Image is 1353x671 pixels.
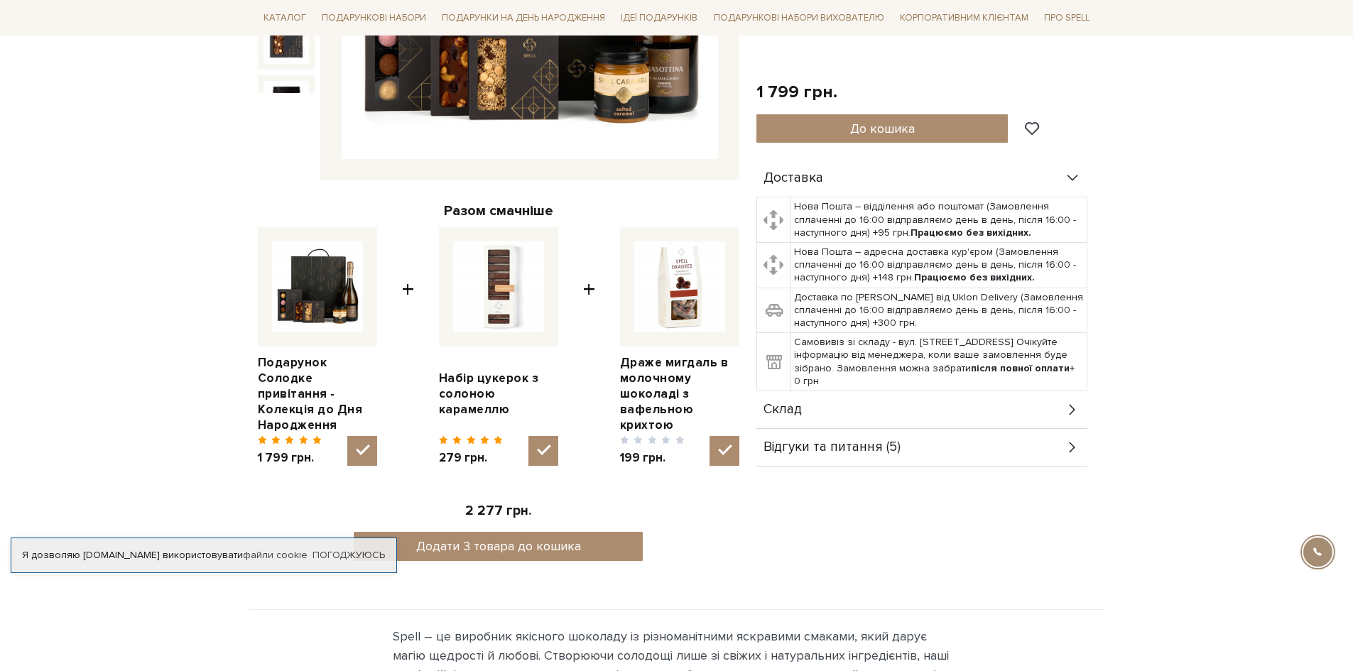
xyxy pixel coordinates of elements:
a: Подарункові набори [316,7,432,29]
span: 2 277 грн. [465,503,531,519]
button: Додати 3 товара до кошика [354,532,643,561]
td: Нова Пошта – адресна доставка кур'єром (Замовлення сплаченні до 16:00 відправляємо день в день, п... [791,243,1087,288]
img: Набір Солодке привітання (Колекція до Дня Народження) [263,81,309,126]
div: Разом смачніше [258,202,739,220]
span: 279 грн. [439,450,504,466]
span: До кошика [850,121,915,136]
div: Я дозволяю [DOMAIN_NAME] використовувати [11,549,396,562]
a: Драже мигдаль в молочному шоколаді з вафельною крихтою [620,355,739,433]
td: Нова Пошта – відділення або поштомат (Замовлення сплаченні до 16:00 відправляємо день в день, піс... [791,197,1087,243]
span: Відгуки та питання (5) [764,441,901,454]
span: + [402,227,414,467]
img: Подарунок Солодке привітання - Колекція до Дня Народження [272,241,363,332]
b: після повної оплати [971,362,1070,374]
a: Подарункові набори вихователю [708,6,890,30]
a: Набір цукерок з солоною карамеллю [439,371,558,418]
a: Подарунок Солодке привітання - Колекція до Дня Народження [258,355,377,433]
b: Працюємо без вихідних. [911,227,1031,239]
a: Погоджуюсь [313,549,385,562]
span: + [583,227,595,467]
a: Корпоративним клієнтам [894,6,1034,30]
span: Склад [764,403,802,416]
img: Набір цукерок з солоною карамеллю [453,241,544,332]
a: Каталог [258,7,312,29]
img: Драже мигдаль в молочному шоколаді з вафельною крихтою [634,241,725,332]
div: 1 799 грн. [756,81,837,103]
span: 199 грн. [620,450,685,466]
a: Ідеї подарунків [615,7,703,29]
td: Самовивіз зі складу - вул. [STREET_ADDRESS] Очікуйте інформацію від менеджера, коли ваше замовлен... [791,333,1087,391]
a: Про Spell [1038,7,1095,29]
td: Доставка по [PERSON_NAME] від Uklon Delivery (Замовлення сплаченні до 16:00 відправляємо день в д... [791,288,1087,333]
span: Доставка [764,172,823,185]
a: Подарунки на День народження [436,7,611,29]
button: До кошика [756,114,1009,143]
img: Набір Солодке привітання (Колекція до Дня Народження) [263,18,309,63]
b: Працюємо без вихідних. [914,271,1035,283]
a: файли cookie [243,549,308,561]
span: 1 799 грн. [258,450,322,466]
